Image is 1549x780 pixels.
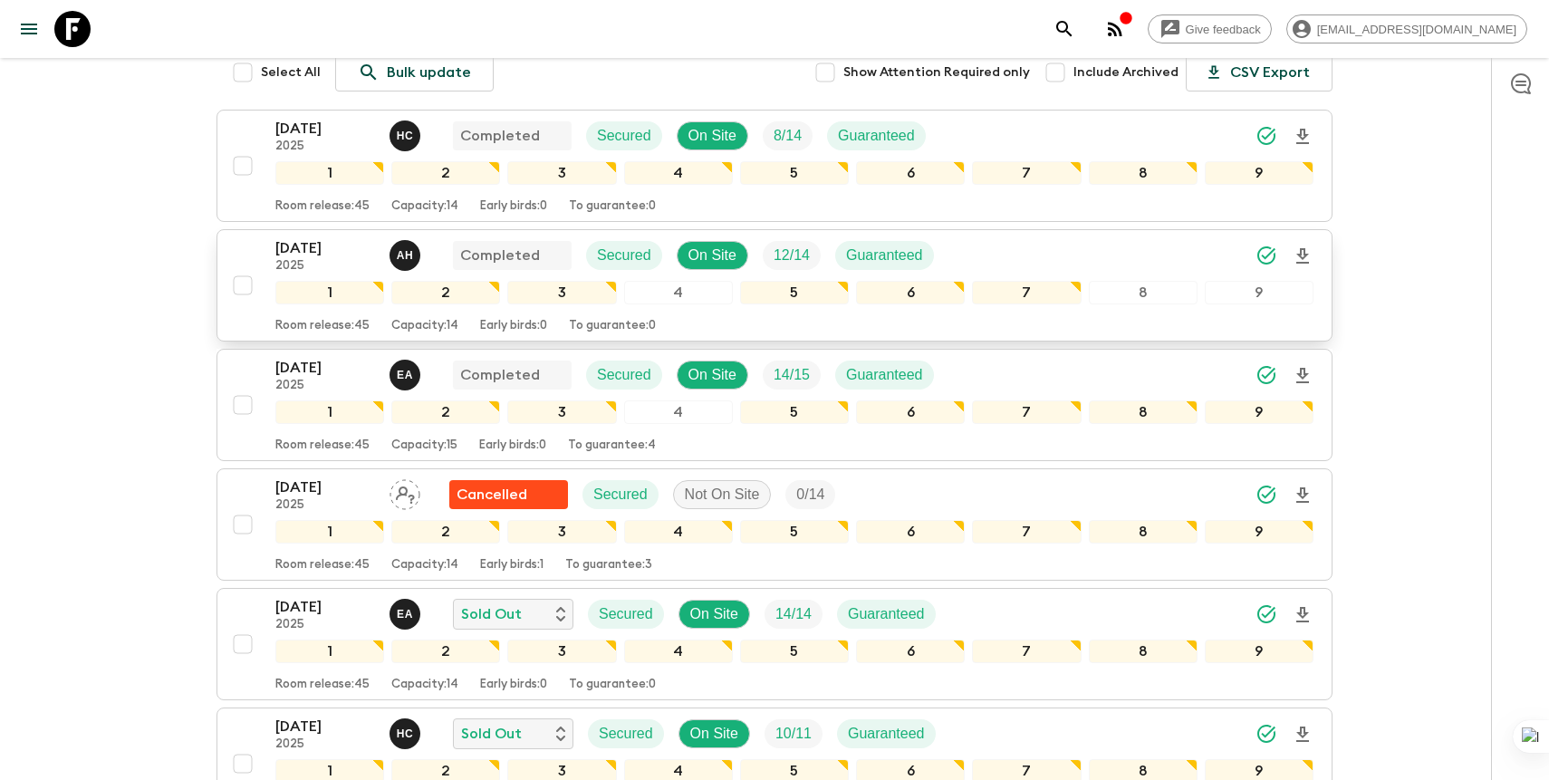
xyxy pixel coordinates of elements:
[275,237,375,259] p: [DATE]
[275,281,384,304] div: 1
[565,558,652,573] p: To guarantee: 3
[275,161,384,185] div: 1
[972,400,1081,424] div: 7
[461,723,522,745] p: Sold Out
[569,319,656,333] p: To guarantee: 0
[972,520,1081,544] div: 7
[275,640,384,663] div: 1
[460,364,540,386] p: Completed
[507,520,616,544] div: 3
[586,241,662,270] div: Secured
[624,161,733,185] div: 4
[688,245,736,266] p: On Site
[391,319,458,333] p: Capacity: 14
[1256,364,1277,386] svg: Synced Successfully
[391,438,457,453] p: Capacity: 15
[507,281,616,304] div: 3
[391,640,500,663] div: 2
[1256,245,1277,266] svg: Synced Successfully
[740,281,849,304] div: 5
[397,727,414,741] p: H C
[457,484,527,506] p: Cancelled
[261,63,321,82] span: Select All
[216,468,1333,581] button: [DATE]2025Assign pack leaderFlash Pack cancellationSecuredNot On SiteTrip Fill123456789Room relea...
[688,364,736,386] p: On Site
[479,438,546,453] p: Early birds: 0
[838,125,915,147] p: Guaranteed
[843,63,1030,82] span: Show Attention Required only
[1286,14,1527,43] div: [EMAIL_ADDRESS][DOMAIN_NAME]
[216,229,1333,342] button: [DATE]2025Alejandro HuamboCompletedSecuredOn SiteTrip FillGuaranteed123456789Room release:45Capac...
[275,678,370,692] p: Room release: 45
[390,604,424,619] span: Ernesto Andrade
[397,607,413,621] p: E A
[275,596,375,618] p: [DATE]
[597,364,651,386] p: Secured
[275,498,375,513] p: 2025
[216,588,1333,700] button: [DATE]2025Ernesto AndradeSold OutSecuredOn SiteTrip FillGuaranteed123456789Room release:45Capacit...
[1292,724,1313,746] svg: Download Onboarding
[588,600,664,629] div: Secured
[678,600,750,629] div: On Site
[449,480,568,509] div: Flash Pack cancellation
[1089,281,1198,304] div: 8
[774,125,802,147] p: 8 / 14
[507,161,616,185] div: 3
[1089,161,1198,185] div: 8
[856,281,965,304] div: 6
[275,319,370,333] p: Room release: 45
[216,110,1333,222] button: [DATE]2025Hector Carillo CompletedSecuredOn SiteTrip FillGuaranteed123456789Room release:45Capaci...
[1205,161,1313,185] div: 9
[677,361,748,390] div: On Site
[275,477,375,498] p: [DATE]
[848,723,925,745] p: Guaranteed
[391,199,458,214] p: Capacity: 14
[1205,281,1313,304] div: 9
[1292,126,1313,148] svg: Download Onboarding
[390,365,424,380] span: Ernesto Andrade
[586,121,662,150] div: Secured
[390,485,420,499] span: Assign pack leader
[275,737,375,752] p: 2025
[593,484,648,506] p: Secured
[677,121,748,150] div: On Site
[569,678,656,692] p: To guarantee: 0
[275,618,375,632] p: 2025
[972,640,1081,663] div: 7
[678,719,750,748] div: On Site
[387,62,471,83] p: Bulk update
[763,241,821,270] div: Trip Fill
[480,558,544,573] p: Early birds: 1
[1089,520,1198,544] div: 8
[972,281,1081,304] div: 7
[624,640,733,663] div: 4
[856,640,965,663] div: 6
[1073,63,1179,82] span: Include Archived
[275,357,375,379] p: [DATE]
[391,161,500,185] div: 2
[275,438,370,453] p: Room release: 45
[597,245,651,266] p: Secured
[390,126,424,140] span: Hector Carillo
[335,53,494,91] a: Bulk update
[461,603,522,625] p: Sold Out
[1148,14,1272,43] a: Give feedback
[673,480,772,509] div: Not On Site
[624,400,733,424] div: 4
[1205,520,1313,544] div: 9
[391,281,500,304] div: 2
[763,121,813,150] div: Trip Fill
[1205,400,1313,424] div: 9
[275,379,375,393] p: 2025
[690,603,738,625] p: On Site
[1046,11,1082,47] button: search adventures
[846,245,923,266] p: Guaranteed
[390,599,424,630] button: EA
[774,245,810,266] p: 12 / 14
[507,400,616,424] div: 3
[688,125,736,147] p: On Site
[624,281,733,304] div: 4
[1292,604,1313,626] svg: Download Onboarding
[275,140,375,154] p: 2025
[1292,365,1313,387] svg: Download Onboarding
